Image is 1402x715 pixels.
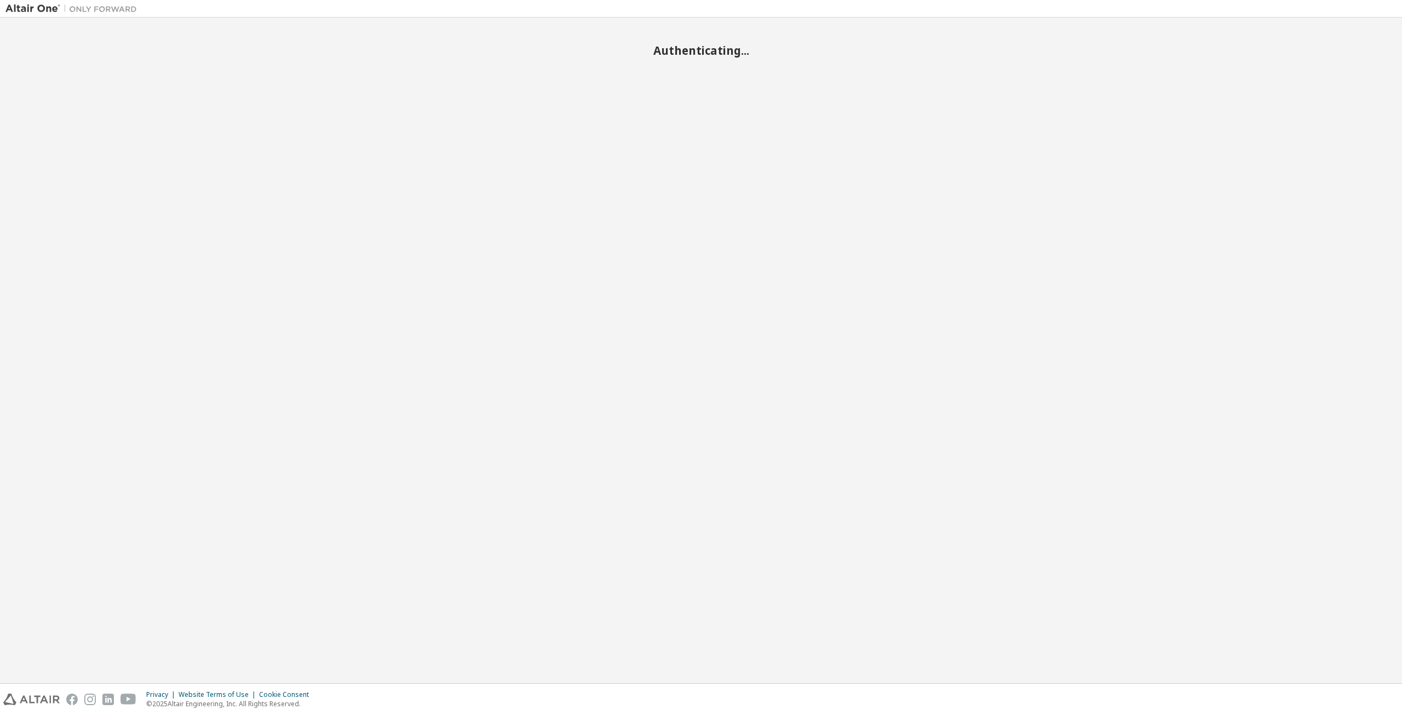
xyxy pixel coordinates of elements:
img: altair_logo.svg [3,694,60,705]
h2: Authenticating... [5,43,1397,58]
img: youtube.svg [120,694,136,705]
div: Website Terms of Use [179,690,259,699]
div: Cookie Consent [259,690,315,699]
div: Privacy [146,690,179,699]
img: linkedin.svg [102,694,114,705]
img: instagram.svg [84,694,96,705]
img: Altair One [5,3,142,14]
p: © 2025 Altair Engineering, Inc. All Rights Reserved. [146,699,315,708]
img: facebook.svg [66,694,78,705]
